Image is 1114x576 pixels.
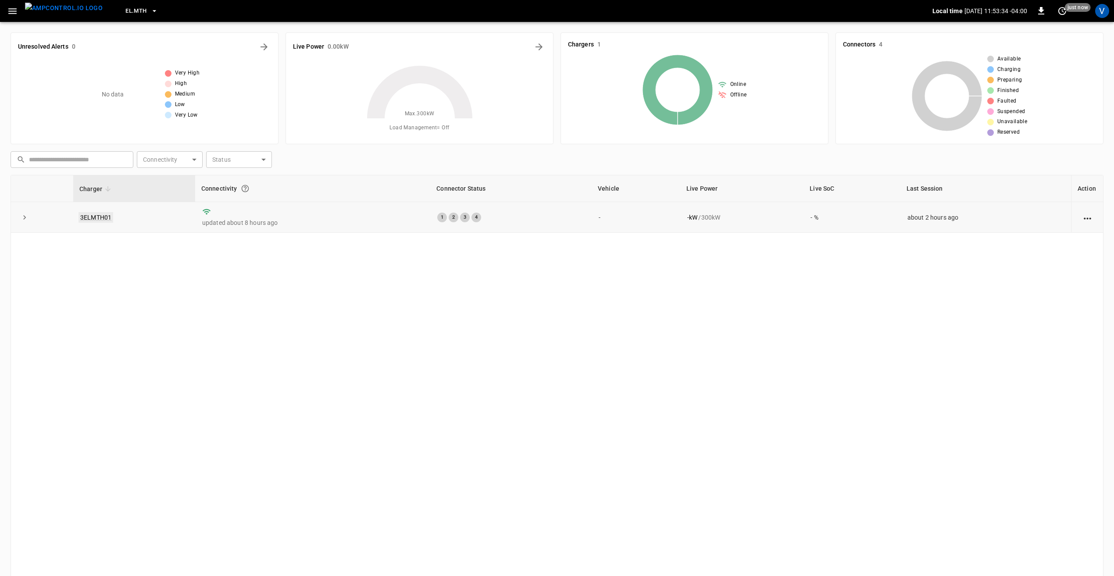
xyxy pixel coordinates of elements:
[1055,4,1069,18] button: set refresh interval
[102,90,124,99] p: No data
[79,212,113,223] a: 3ELMTH01
[389,124,449,132] span: Load Management = Off
[1082,213,1093,222] div: action cell options
[449,213,458,222] div: 2
[460,213,470,222] div: 3
[730,80,746,89] span: Online
[18,42,68,52] h6: Unresolved Alerts
[202,218,423,227] p: updated about 8 hours ago
[18,211,31,224] button: expand row
[997,86,1019,95] span: Finished
[803,175,900,202] th: Live SoC
[122,3,161,20] button: EL.MTH
[237,181,253,196] button: Connection between the charger and our software.
[25,3,103,14] img: ampcontrol.io logo
[1065,3,1091,12] span: just now
[175,90,195,99] span: Medium
[997,97,1017,106] span: Faulted
[125,6,146,16] span: EL.MTH
[592,202,680,233] td: -
[293,42,324,52] h6: Live Power
[687,213,796,222] div: / 300 kW
[175,69,200,78] span: Very High
[997,76,1022,85] span: Preparing
[900,175,1071,202] th: Last Session
[175,79,187,88] span: High
[201,181,424,196] div: Connectivity
[900,202,1071,233] td: about 2 hours ago
[597,40,601,50] h6: 1
[437,213,447,222] div: 1
[405,110,435,118] span: Max. 300 kW
[72,42,75,52] h6: 0
[680,175,803,202] th: Live Power
[175,100,185,109] span: Low
[328,42,349,52] h6: 0.00 kW
[257,40,271,54] button: All Alerts
[997,55,1021,64] span: Available
[879,40,882,50] h6: 4
[430,175,592,202] th: Connector Status
[997,65,1021,74] span: Charging
[997,117,1027,126] span: Unavailable
[997,128,1020,137] span: Reserved
[997,107,1025,116] span: Suspended
[1095,4,1109,18] div: profile-icon
[79,184,114,194] span: Charger
[932,7,963,15] p: Local time
[1071,175,1103,202] th: Action
[843,40,875,50] h6: Connectors
[592,175,680,202] th: Vehicle
[568,40,594,50] h6: Chargers
[471,213,481,222] div: 4
[730,91,747,100] span: Offline
[687,213,697,222] p: - kW
[803,202,900,233] td: - %
[964,7,1027,15] p: [DATE] 11:53:34 -04:00
[532,40,546,54] button: Energy Overview
[175,111,198,120] span: Very Low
